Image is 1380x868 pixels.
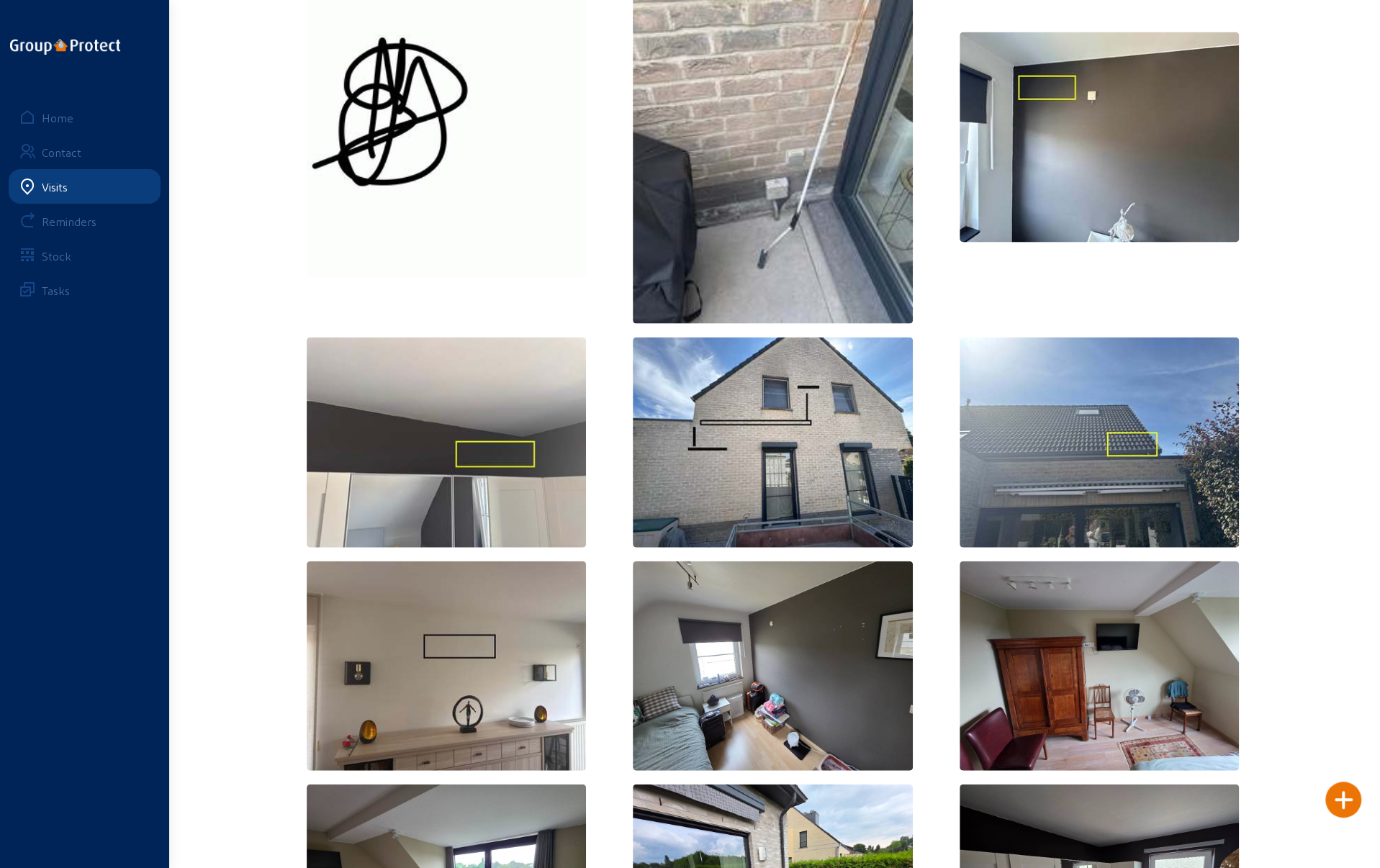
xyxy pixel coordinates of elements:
div: Home [42,111,73,125]
a: Visits [9,169,161,204]
div: Visits [42,180,68,194]
div: Tasks [42,284,70,297]
a: Home [9,100,161,135]
img: thb_0d74b4ba-781d-5dbb-2613-07e6384bee3b.jpeg [307,338,587,548]
img: 20250724_124926.jpg [960,561,1240,772]
a: Reminders [9,204,161,238]
img: logo-oneline.png [10,39,120,55]
div: Contact [42,145,81,159]
img: thb_9c7d55c4-a719-f034-282b-ffd30e6db9ce.jpeg [960,338,1240,548]
a: Tasks [9,273,161,307]
div: Reminders [42,214,96,228]
img: thb_3c07d159-7b77-e69f-aee5-56065fe34b4a.jpeg [307,561,587,772]
a: Stock [9,238,161,273]
div: Stock [42,249,71,263]
img: thb_81dd9429-eaa9-e769-99b9-b37d3956622f.jpeg [633,338,913,548]
img: 20250724_113822.jpg [633,561,913,772]
img: thb_cc254ad0-7750-481b-290c-932e863db861.jpeg [960,32,1240,243]
a: Contact [9,135,161,169]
